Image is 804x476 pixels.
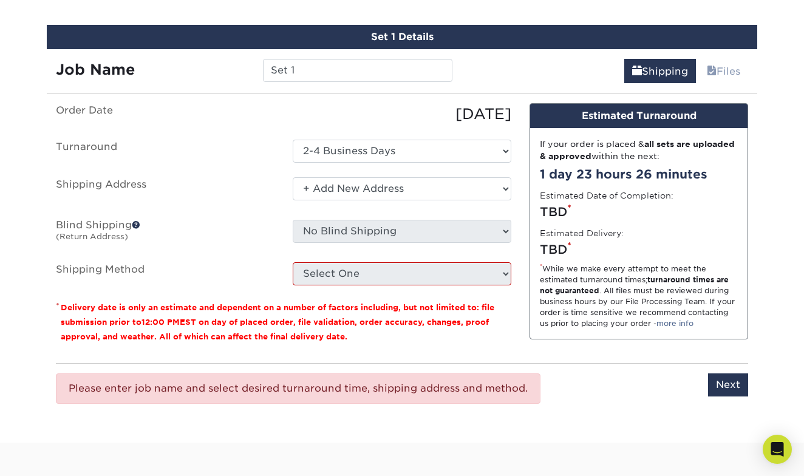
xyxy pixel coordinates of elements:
[47,140,284,163] label: Turnaround
[656,319,693,328] a: more info
[47,25,757,49] div: Set 1 Details
[263,59,452,82] input: Enter a job name
[540,189,673,202] label: Estimated Date of Completion:
[540,203,738,221] div: TBD
[530,104,748,128] div: Estimated Turnaround
[47,177,284,205] label: Shipping Address
[47,220,284,248] label: Blind Shipping
[540,165,738,183] div: 1 day 23 hours 26 minutes
[540,240,738,259] div: TBD
[56,232,128,241] small: (Return Address)
[56,61,135,78] strong: Job Name
[763,435,792,464] div: Open Intercom Messenger
[624,59,696,83] a: Shipping
[61,303,494,341] small: Delivery date is only an estimate and dependent on a number of factors including, but not limited...
[540,138,738,163] div: If your order is placed & within the next:
[707,66,717,77] span: files
[141,318,180,327] span: 12:00 PM
[540,227,624,239] label: Estimated Delivery:
[540,275,729,295] strong: turnaround times are not guaranteed
[632,66,642,77] span: shipping
[708,373,748,396] input: Next
[699,59,748,83] a: Files
[540,263,738,329] div: While we make every attempt to meet the estimated turnaround times; . All files must be reviewed ...
[284,103,520,125] div: [DATE]
[56,373,540,404] div: Please enter job name and select desired turnaround time, shipping address and method.
[47,262,284,285] label: Shipping Method
[47,103,284,125] label: Order Date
